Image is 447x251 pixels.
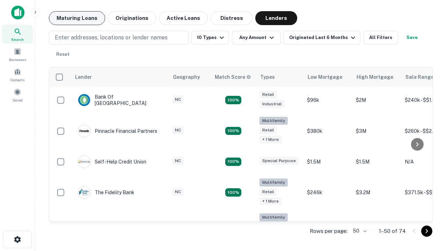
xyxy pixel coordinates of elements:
div: + 1 more [259,197,281,205]
a: Saved [2,85,33,104]
div: Low Mortgage [308,73,342,81]
div: Special Purpose [259,157,299,165]
th: Lender [71,67,169,87]
div: Industrial [259,100,285,108]
button: Active Loans [159,11,208,25]
td: $96k [303,87,352,113]
div: Matching Properties: 17, hasApolloMatch: undefined [225,127,241,135]
div: Retail [259,126,277,134]
div: Multifamily [259,117,288,125]
td: $3M [352,113,401,149]
div: Sale Range [405,73,434,81]
div: Bank Of [GEOGRAPHIC_DATA] [78,94,162,106]
th: High Mortgage [352,67,401,87]
img: picture [78,94,90,106]
div: Pinnacle Financial Partners [78,125,157,137]
button: Go to next page [421,226,432,237]
div: Retail [259,188,277,196]
button: Save your search to get updates of matches that match your search criteria. [401,31,423,45]
td: $2M [352,87,401,113]
button: All Filters [363,31,398,45]
div: Capitalize uses an advanced AI algorithm to match your search with the best lender. The match sco... [215,73,251,81]
div: High Mortgage [357,73,393,81]
div: Matching Properties: 10, hasApolloMatch: undefined [225,188,241,197]
button: Originated Last 6 Months [284,31,360,45]
div: + 1 more [259,136,281,144]
h6: Match Score [215,73,250,81]
img: picture [78,125,90,137]
div: Matching Properties: 11, hasApolloMatch: undefined [225,158,241,166]
td: $380k [303,113,352,149]
button: Distress [211,11,252,25]
div: Types [260,73,275,81]
button: 10 Types [191,31,229,45]
td: $1.5M [303,149,352,175]
iframe: Chat Widget [412,195,447,229]
div: Self-help Credit Union [78,155,146,168]
img: picture [78,187,90,198]
img: picture [78,156,90,168]
a: Contacts [2,65,33,84]
button: Originations [108,11,156,25]
img: capitalize-icon.png [11,6,24,20]
a: Search [2,25,33,44]
th: Capitalize uses an advanced AI algorithm to match your search with the best lender. The match sco... [211,67,256,87]
button: Any Amount [232,31,281,45]
th: Types [256,67,303,87]
td: $1.5M [352,149,401,175]
td: $9.2M [352,210,401,245]
button: Lenders [255,11,297,25]
div: NC [172,126,184,134]
div: 50 [350,226,368,236]
th: Low Mortgage [303,67,352,87]
button: Maturing Loans [49,11,105,25]
td: $246.5k [303,210,352,245]
div: NC [172,96,184,104]
div: NC [172,188,184,196]
div: Originated Last 6 Months [289,33,357,42]
td: $246k [303,175,352,210]
p: Rows per page: [310,227,347,235]
div: Atlantic Union Bank [78,221,140,234]
span: Saved [13,97,23,103]
div: Multifamily [259,213,288,221]
td: $3.2M [352,175,401,210]
div: The Fidelity Bank [78,186,134,199]
div: Lender [75,73,92,81]
th: Geography [169,67,211,87]
div: Multifamily [259,178,288,187]
span: Contacts [10,77,24,83]
button: Enter addresses, locations or lender names [49,31,189,45]
div: NC [172,157,184,165]
span: Borrowers [9,57,26,62]
div: Matching Properties: 16, hasApolloMatch: undefined [225,96,241,104]
span: Search [11,37,24,42]
div: Geography [173,73,200,81]
button: Reset [52,47,74,61]
p: Enter addresses, locations or lender names [55,33,168,42]
p: 1–50 of 74 [379,227,406,235]
div: Retail [259,91,277,99]
a: Borrowers [2,45,33,64]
